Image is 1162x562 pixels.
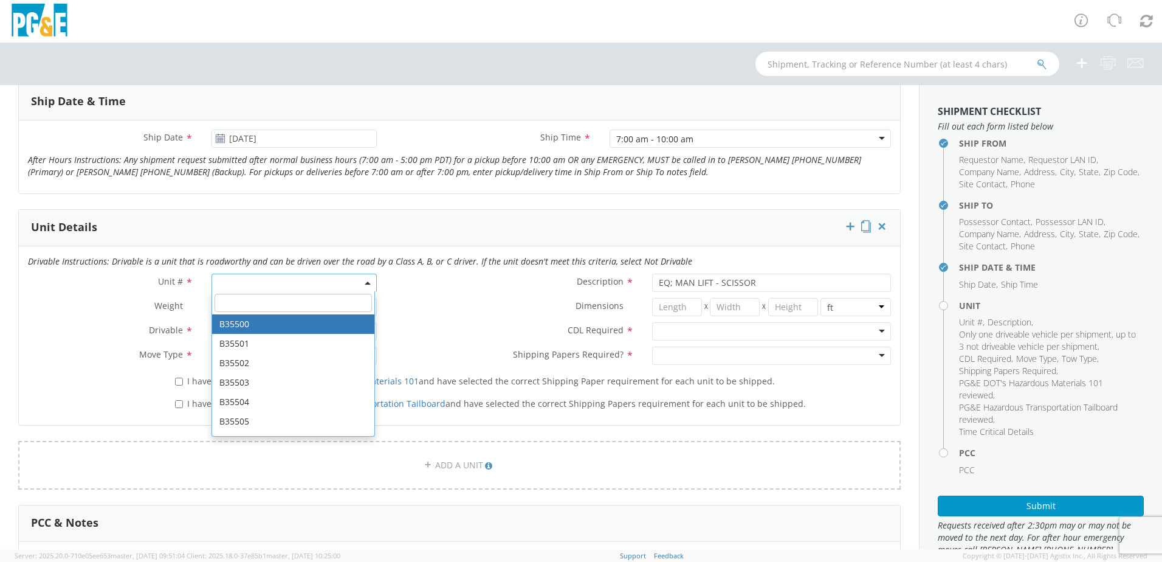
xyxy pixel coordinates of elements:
[1079,166,1099,178] span: State
[1104,166,1140,178] li: ,
[959,365,1056,376] span: Shipping Papers Required
[959,301,1144,310] h4: Unit
[15,551,185,560] span: Server: 2025.20.0-710e05ee653
[1060,228,1074,240] span: City
[139,349,183,360] span: Move Type
[1011,178,1035,190] span: Phone
[959,154,1025,166] li: ,
[959,228,1021,240] li: ,
[959,240,1006,252] span: Site Contact
[154,300,183,311] span: Weight
[1060,166,1074,178] span: City
[1060,228,1076,240] li: ,
[158,276,183,287] span: Unit #
[1001,279,1038,290] span: Ship Time
[1079,228,1099,240] span: State
[28,255,692,267] i: Drivable Instructions: Drivable is a unit that is roadworthy and can be driven over the road by a...
[149,324,183,336] span: Drivable
[959,426,1034,437] span: Time Critical Details
[1079,166,1101,178] li: ,
[959,316,985,328] li: ,
[938,496,1144,516] button: Submit
[959,216,1031,227] span: Possessor Contact
[1024,166,1055,178] span: Address
[1036,216,1105,228] li: ,
[143,131,183,143] span: Ship Date
[1024,166,1057,178] li: ,
[938,120,1144,133] span: Fill out each form listed below
[938,105,1041,118] strong: Shipment Checklist
[175,400,183,408] input: I have reviewed thePG&E's Hazardous Transportation Tailboardand have selected the correct Shippin...
[31,221,97,234] h3: Unit Details
[1036,216,1104,227] span: Possessor LAN ID
[1016,353,1059,365] li: ,
[1011,240,1035,252] span: Phone
[1016,353,1057,364] span: Move Type
[959,464,975,476] span: PCC
[1104,228,1138,240] span: Zip Code
[212,412,374,431] li: B35505
[568,324,624,336] span: CDL Required
[652,298,702,316] input: Length
[959,139,1144,148] h4: Ship From
[540,131,581,143] span: Ship Time
[266,551,340,560] span: master, [DATE] 10:25:00
[9,4,70,40] img: pge-logo-06675f144f4cfa6a6814.png
[175,378,183,386] input: I have reviewed thePG&E DOT's Hazardous Materials 101and have selected the correct Shipping Paper...
[1104,166,1138,178] span: Zip Code
[1024,228,1055,240] span: Address
[959,279,996,290] span: Ship Date
[963,551,1147,561] span: Copyright © [DATE]-[DATE] Agistix Inc., All Rights Reserved
[755,52,1059,76] input: Shipment, Tracking or Reference Number (at least 4 chars)
[1028,154,1098,166] li: ,
[959,401,1118,425] span: PG&E Hazardous Transportation Tailboard reviewed
[212,353,374,373] li: B35502
[1060,166,1076,178] li: ,
[1028,154,1096,165] span: Requestor LAN ID
[31,95,126,108] h3: Ship Date & Time
[513,349,624,360] span: Shipping Papers Required?
[28,154,861,178] i: After Hours Instructions: Any shipment request submitted after normal business hours (7:00 am - 5...
[710,298,760,316] input: Width
[959,328,1136,352] span: Only one driveable vehicle per shipment, up to 3 not driveable vehicle per shipment
[576,300,624,311] span: Dimensions
[959,377,1103,401] span: PG&E DOT's Hazardous Materials 101 reviewed
[212,334,374,353] li: B35501
[959,353,1011,364] span: CDL Required
[959,201,1144,210] h4: Ship To
[959,377,1141,401] li: ,
[31,517,98,529] h3: PCC & Notes
[959,166,1019,178] span: Company Name
[1062,353,1099,365] li: ,
[959,228,1019,240] span: Company Name
[577,276,624,287] span: Description
[212,314,374,334] li: B35500
[988,316,1031,328] span: Description
[18,441,901,490] a: ADD A UNIT
[1062,353,1097,364] span: Tow Type
[988,316,1033,328] li: ,
[111,551,185,560] span: master, [DATE] 09:51:04
[959,178,1008,190] li: ,
[768,298,818,316] input: Height
[959,178,1006,190] span: Site Contact
[620,551,646,560] a: Support
[959,316,983,328] span: Unit #
[959,240,1008,252] li: ,
[959,328,1141,353] li: ,
[938,519,1144,556] span: Requests received after 2:30pm may or may not be moved to the next day. For after hour emergency ...
[616,133,693,145] div: 7:00 am - 10:00 am
[187,398,806,409] span: I have reviewed the and have selected the correct Shipping Papers requirement for each unit to be...
[702,298,710,316] span: X
[959,401,1141,426] li: ,
[212,431,374,451] li: B35506
[959,166,1021,178] li: ,
[1024,228,1057,240] li: ,
[760,298,768,316] span: X
[212,392,374,412] li: B35504
[959,279,998,291] li: ,
[212,373,374,392] li: B35503
[959,154,1023,165] span: Requestor Name
[959,365,1058,377] li: ,
[959,216,1033,228] li: ,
